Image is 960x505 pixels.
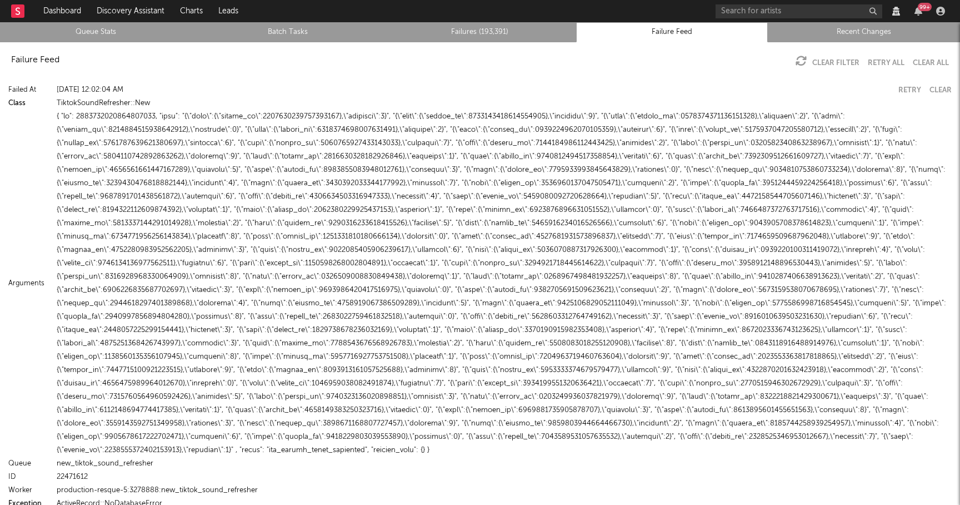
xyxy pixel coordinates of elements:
[8,100,26,107] a: Class
[8,110,53,457] div: Arguments
[913,60,949,67] button: Clear All
[6,26,186,39] a: Queue Stats
[929,87,952,94] button: Clear
[57,457,952,471] div: new_tiktok_sound_refresher
[774,26,954,39] a: Recent Changes
[868,60,904,67] button: Retry All
[918,3,932,11] div: 99 +
[716,4,882,18] input: Search for artists
[582,26,762,39] a: Failure Feed
[11,53,59,67] div: Failure Feed
[57,83,890,97] div: [DATE] 12:02:04 AM
[57,471,952,484] div: 22471612
[8,457,53,471] div: Queue
[57,484,952,497] div: production-resque-5:3278888:new_tiktok_sound_refresher
[812,60,859,67] a: Clear Filter
[914,7,922,16] button: 99+
[57,110,952,457] div: { "lo": 2883732020864807033, "ipsu": "{\"dolo\":{\"sitame_co\":2207630239757393167},\"adipisci\":...
[8,83,53,97] div: Failed At
[198,26,378,39] a: Batch Tasks
[8,471,53,484] div: ID
[57,97,952,110] div: TiktokSoundRefresher::New
[390,26,570,39] a: Failures (193,391)
[8,484,53,497] div: Worker
[898,87,921,94] button: Retry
